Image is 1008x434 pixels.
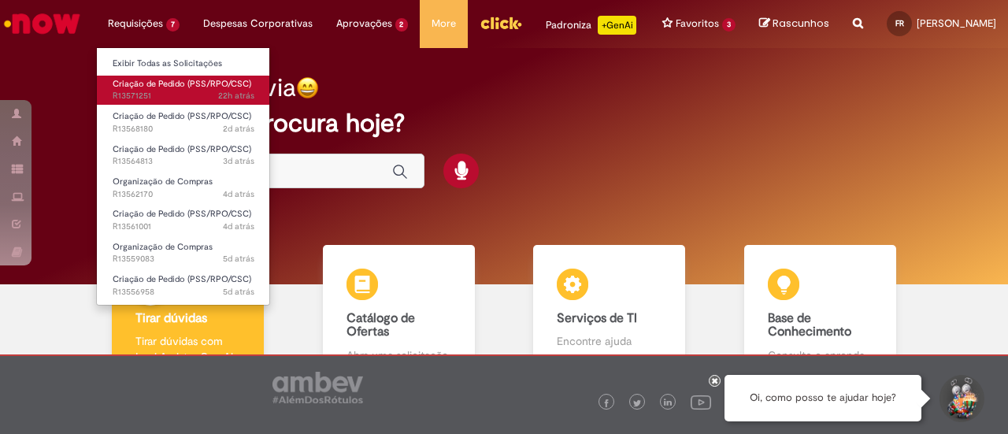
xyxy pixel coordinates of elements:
[917,17,996,30] span: [PERSON_NAME]
[113,273,251,285] span: Criação de Pedido (PSS/RPO/CSC)
[113,143,251,155] span: Criação de Pedido (PSS/RPO/CSC)
[346,347,451,363] p: Abra uma solicitação
[97,271,270,300] a: Aberto R13556958 : Criação de Pedido (PSS/RPO/CSC)
[937,375,984,422] button: Iniciar Conversa de Suporte
[480,11,522,35] img: click_logo_yellow_360x200.png
[272,372,363,403] img: logo_footer_ambev_rotulo_gray.png
[113,78,251,90] span: Criação de Pedido (PSS/RPO/CSC)
[664,399,672,408] img: logo_footer_linkedin.png
[113,241,213,253] span: Organização de Compras
[223,253,254,265] span: 5d atrás
[773,16,829,31] span: Rascunhos
[135,310,207,326] b: Tirar dúvidas
[598,16,636,35] p: +GenAi
[97,173,270,202] a: Aberto R13562170 : Organização de Compras
[223,155,254,167] span: 3d atrás
[715,245,926,381] a: Base de Conhecimento Consulte e aprenda
[223,188,254,200] span: 4d atrás
[296,76,319,99] img: happy-face.png
[346,310,415,340] b: Catálogo de Ofertas
[97,206,270,235] a: Aberto R13561001 : Criação de Pedido (PSS/RPO/CSC)
[223,123,254,135] time: 25/09/2025 17:18:17
[218,90,254,102] time: 26/09/2025 15:36:58
[97,108,270,137] a: Aberto R13568180 : Criação de Pedido (PSS/RPO/CSC)
[96,47,270,306] ul: Requisições
[113,90,254,102] span: R13571251
[97,76,270,105] a: Aberto R13571251 : Criação de Pedido (PSS/RPO/CSC)
[336,16,392,32] span: Aprovações
[166,18,180,32] span: 7
[223,221,254,232] time: 23/09/2025 19:26:37
[113,188,254,201] span: R13562170
[113,253,254,265] span: R13559083
[223,123,254,135] span: 2d atrás
[83,245,294,381] a: Tirar dúvidas Tirar dúvidas com Lupi Assist e Gen Ai
[97,55,270,72] a: Exibir Todas as Solicitações
[633,399,641,407] img: logo_footer_twitter.png
[557,310,637,326] b: Serviços de TI
[135,333,240,365] p: Tirar dúvidas com Lupi Assist e Gen Ai
[203,16,313,32] span: Despesas Corporativas
[294,245,505,381] a: Catálogo de Ofertas Abra uma solicitação
[97,239,270,268] a: Aberto R13559083 : Organização de Compras
[759,17,829,32] a: Rascunhos
[395,18,409,32] span: 2
[223,286,254,298] span: 5d atrás
[768,310,851,340] b: Base de Conhecimento
[223,286,254,298] time: 22/09/2025 20:15:46
[218,90,254,102] span: 22h atrás
[108,109,899,137] h2: O que você procura hoje?
[2,8,83,39] img: ServiceNow
[691,391,711,412] img: logo_footer_youtube.png
[113,286,254,299] span: R13556958
[97,141,270,170] a: Aberto R13564813 : Criação de Pedido (PSS/RPO/CSC)
[557,333,661,349] p: Encontre ajuda
[223,155,254,167] time: 24/09/2025 22:35:57
[504,245,715,381] a: Serviços de TI Encontre ajuda
[223,221,254,232] span: 4d atrás
[223,188,254,200] time: 24/09/2025 10:35:30
[676,16,719,32] span: Favoritos
[113,123,254,135] span: R13568180
[108,16,163,32] span: Requisições
[113,221,254,233] span: R13561001
[113,155,254,168] span: R13564813
[768,347,873,363] p: Consulte e aprenda
[223,253,254,265] time: 23/09/2025 13:38:48
[722,18,736,32] span: 3
[113,110,251,122] span: Criação de Pedido (PSS/RPO/CSC)
[432,16,456,32] span: More
[895,18,904,28] span: FR
[602,399,610,407] img: logo_footer_facebook.png
[546,16,636,35] div: Padroniza
[113,208,251,220] span: Criação de Pedido (PSS/RPO/CSC)
[113,176,213,187] span: Organização de Compras
[724,375,921,421] div: Oi, como posso te ajudar hoje?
